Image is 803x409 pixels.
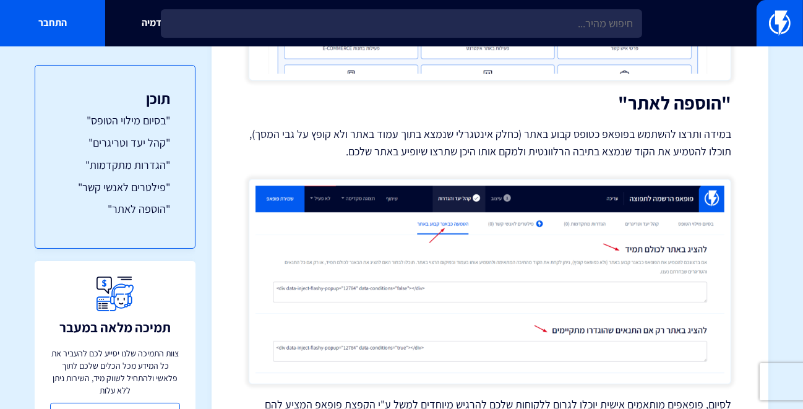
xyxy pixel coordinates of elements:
a: "הוספה לאתר" [60,201,170,217]
a: "בסיום מילוי הטופס" [60,113,170,129]
h2: "הוספה לאתר" [249,93,731,113]
p: צוות התמיכה שלנו יסייע לכם להעביר את כל המידע מכל הכלים שלכם לתוך פלאשי ולהתחיל לשווק מיד, השירות... [50,347,180,397]
input: חיפוש מהיר... [161,9,643,38]
a: "הגדרות מתקדמות" [60,157,170,173]
p: במידה ותרצו להשתמש בפופאפ כטופס קבוע באתר (כחלק אינטגרלי שנמצא בתוך עמוד באתר ולא קופץ על גבי המס... [249,126,731,160]
a: "פילטרים לאנשי קשר" [60,179,170,196]
h3: תוכן [60,90,170,106]
h3: תמיכה מלאה במעבר [59,320,171,335]
a: "קהל יעד וטריגרים" [60,135,170,151]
